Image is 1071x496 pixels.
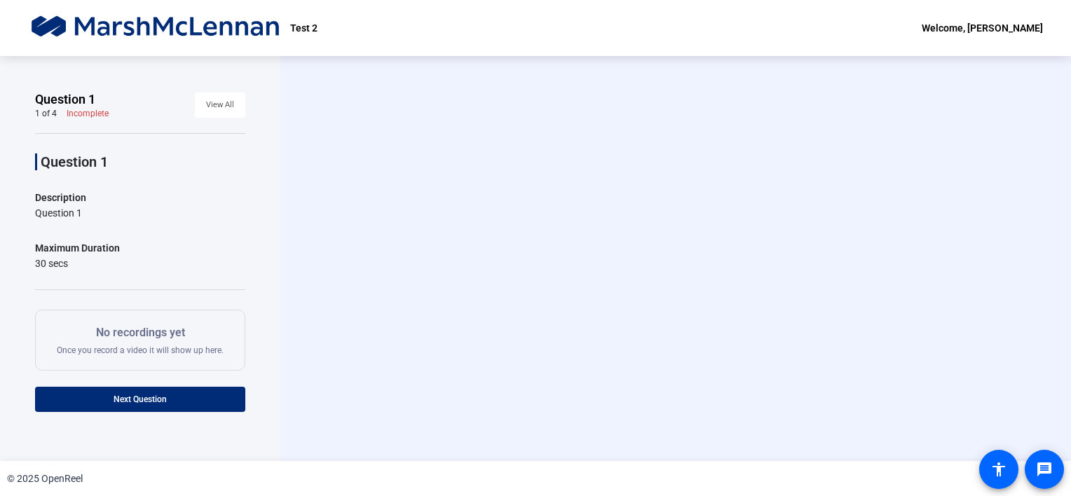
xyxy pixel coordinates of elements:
[35,240,120,256] div: Maximum Duration
[35,256,120,270] div: 30 secs
[57,324,224,341] p: No recordings yet
[67,108,109,119] div: Incomplete
[41,153,245,170] p: Question 1
[195,92,245,118] button: View All
[1036,461,1053,478] mat-icon: message
[990,461,1007,478] mat-icon: accessibility
[114,394,167,404] span: Next Question
[35,108,57,119] div: 1 of 4
[35,91,95,108] span: Question 1
[57,324,224,356] div: Once you record a video it will show up here.
[922,20,1043,36] div: Welcome, [PERSON_NAME]
[206,95,234,116] span: View All
[7,471,83,486] div: © 2025 OpenReel
[290,20,318,36] p: Test 2
[35,387,245,412] button: Next Question
[28,14,283,42] img: OpenReel logo
[35,189,245,206] p: Description
[35,206,245,220] div: Question 1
